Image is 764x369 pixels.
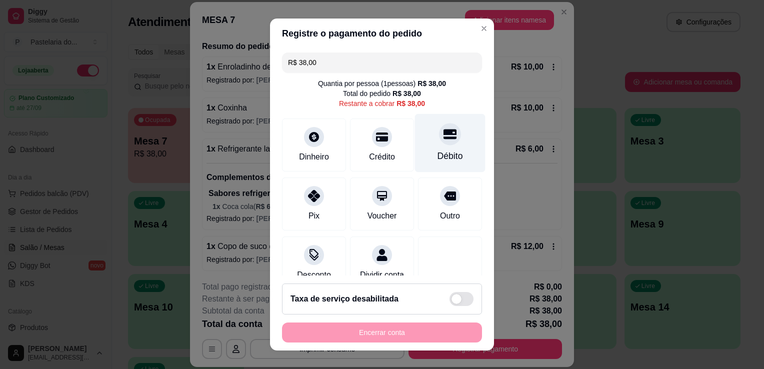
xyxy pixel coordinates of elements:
[369,151,395,163] div: Crédito
[297,269,331,281] div: Desconto
[367,210,397,222] div: Voucher
[440,210,460,222] div: Outro
[288,52,476,72] input: Ex.: hambúrguer de cordeiro
[270,18,494,48] header: Registre o pagamento do pedido
[343,88,421,98] div: Total do pedido
[290,293,398,305] h2: Taxa de serviço desabilitada
[308,210,319,222] div: Pix
[417,78,446,88] div: R$ 38,00
[339,98,425,108] div: Restante a cobrar
[396,98,425,108] div: R$ 38,00
[476,20,492,36] button: Close
[318,78,446,88] div: Quantia por pessoa ( 1 pessoas)
[299,151,329,163] div: Dinheiro
[360,269,404,281] div: Dividir conta
[392,88,421,98] div: R$ 38,00
[437,149,463,162] div: Débito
